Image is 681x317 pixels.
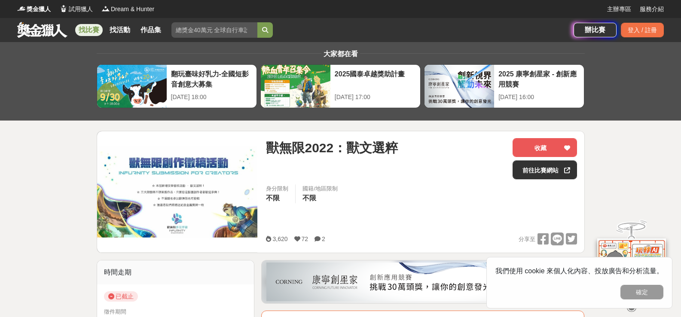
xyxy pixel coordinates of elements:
a: 找活動 [106,24,134,36]
img: Logo [59,4,68,13]
a: 前往比賽網站 [513,160,577,179]
span: 獎金獵人 [27,5,51,14]
a: 翻玩臺味好乳力-全國短影音創意大募集[DATE] 18:00 [97,64,257,108]
span: 2 [322,235,325,242]
div: [DATE] 16:00 [498,93,580,102]
span: 大家都在看 [321,50,360,57]
span: 分享至 [519,233,535,246]
a: 找比賽 [75,24,103,36]
span: 獸無限2022：獸文選粹 [266,138,398,157]
div: 國籍/地區限制 [302,184,338,193]
span: 不限 [266,194,280,202]
span: 試用獵人 [69,5,93,14]
div: 2025國泰卓越獎助計畫 [335,69,416,88]
a: 作品集 [137,24,165,36]
a: Logo試用獵人 [59,5,93,14]
a: 2025 康寧創星家 - 創新應用競賽[DATE] 16:00 [424,64,584,108]
img: Logo [101,4,110,13]
span: 3,620 [272,235,287,242]
img: Cover Image [97,131,258,252]
div: [DATE] 17:00 [335,93,416,102]
div: 登入 / 註冊 [621,23,664,37]
span: 不限 [302,194,316,202]
div: 身分限制 [266,184,288,193]
a: 2025國泰卓越獎助計畫[DATE] 17:00 [260,64,421,108]
span: Dream & Hunter [111,5,154,14]
a: 主辦專區 [607,5,631,14]
button: 確定 [620,285,663,299]
a: LogoDream & Hunter [101,5,154,14]
span: 我們使用 cookie 來個人化內容、投放廣告和分析流量。 [495,267,663,275]
input: 總獎金40萬元 全球自行車設計比賽 [171,22,257,38]
a: 服務介紹 [640,5,664,14]
span: 已截止 [104,291,138,302]
span: 徵件期間 [104,308,126,315]
img: d2146d9a-e6f6-4337-9592-8cefde37ba6b.png [597,239,666,296]
a: Logo獎金獵人 [17,5,51,14]
div: 時間走期 [97,260,254,284]
img: be6ed63e-7b41-4cb8-917a-a53bd949b1b4.png [266,263,579,301]
span: 72 [302,235,308,242]
a: 辦比賽 [574,23,617,37]
div: 翻玩臺味好乳力-全國短影音創意大募集 [171,69,252,88]
div: 2025 康寧創星家 - 創新應用競賽 [498,69,580,88]
img: Logo [17,4,26,13]
div: [DATE] 18:00 [171,93,252,102]
button: 收藏 [513,138,577,157]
